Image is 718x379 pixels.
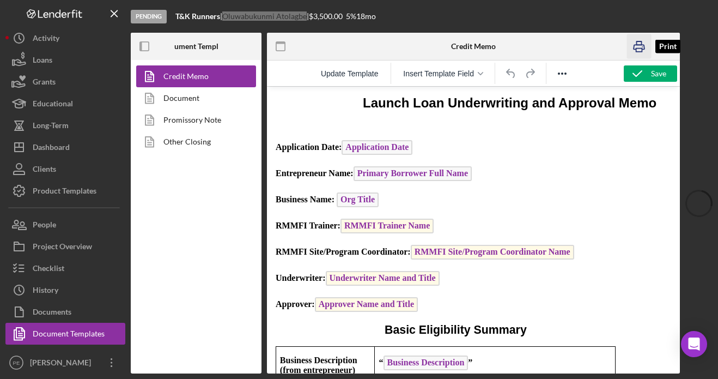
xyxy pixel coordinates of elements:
[5,115,125,136] button: Long-Term
[33,279,58,304] div: History
[33,158,56,183] div: Clients
[13,360,20,366] text: PE
[161,42,232,51] b: Document Templates
[356,12,376,21] div: 18 mo
[33,115,69,139] div: Long-Term
[27,352,98,376] div: [PERSON_NAME]
[5,301,125,323] button: Documents
[5,257,125,279] button: Checklist
[136,87,251,109] a: Document
[651,65,666,82] div: Save
[309,12,346,21] div: $3,500.00
[5,158,125,180] button: Clients
[451,42,496,51] b: Credit Memo
[33,214,56,238] div: People
[33,180,96,204] div: Product Templates
[175,11,220,21] b: T&K Runners
[321,69,379,78] span: Update Template
[5,323,125,345] button: Document Templates
[398,66,489,81] button: Insert Template Field
[136,131,251,153] a: Other Closing
[5,93,125,115] button: Educational
[175,12,222,21] div: |
[681,331,707,357] div: Open Intercom Messenger
[33,301,71,326] div: Documents
[403,69,474,78] span: Insert Template Field
[136,109,251,131] a: Promissory Note
[136,65,251,87] a: Credit Memo
[33,236,92,260] div: Project Overview
[131,10,167,23] div: Pending
[5,136,125,158] button: Dashboard
[33,93,73,117] div: Educational
[117,269,202,284] span: Business Description
[5,236,125,257] button: Project Overview
[553,66,571,81] button: Reveal or hide additional toolbar items
[112,271,206,280] span: “ ”
[33,136,70,161] div: Dashboard
[346,12,356,21] div: 5 %
[33,71,56,95] div: Grants
[315,66,384,81] button: Reset the template to the current product template value
[5,279,125,301] button: History
[624,65,677,82] button: Save
[33,49,52,74] div: Loans
[502,66,520,81] button: Undo
[267,87,680,374] iframe: Rich Text Area
[33,27,59,52] div: Activity
[5,352,125,374] button: PE[PERSON_NAME]
[5,71,125,93] button: Grants
[5,27,125,49] button: Activity
[5,214,125,236] button: People
[222,12,309,21] div: Oluwabukunmi Atolagbe |
[33,323,105,347] div: Document Templates
[13,269,90,288] span: Business Description (from entrepreneur)
[33,257,64,282] div: Checklist
[5,49,125,71] button: Loans
[5,180,125,202] button: Product Templates
[521,66,539,81] button: Redo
